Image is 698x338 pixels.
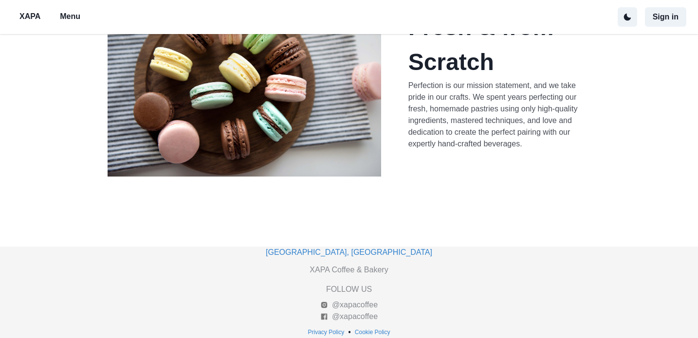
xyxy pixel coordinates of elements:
[266,248,432,256] a: [GEOGRAPHIC_DATA], [GEOGRAPHIC_DATA]
[326,284,372,295] p: FOLLOW US
[320,311,378,322] a: @xapacoffee
[355,328,390,337] p: Cookie Policy
[310,264,388,276] p: XAPA Coffee & Bakery
[60,11,80,22] p: Menu
[320,299,378,311] a: @xapacoffee
[348,326,351,338] p: •
[19,11,40,22] p: XAPA
[618,7,637,27] button: active dark theme mode
[308,328,345,337] p: Privacy Policy
[408,80,591,150] p: Perfection is our mission statement, and we take pride in our crafts. We spent years perfecting o...
[645,7,686,27] button: Sign in
[408,10,591,80] p: Fresh & from Scratch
